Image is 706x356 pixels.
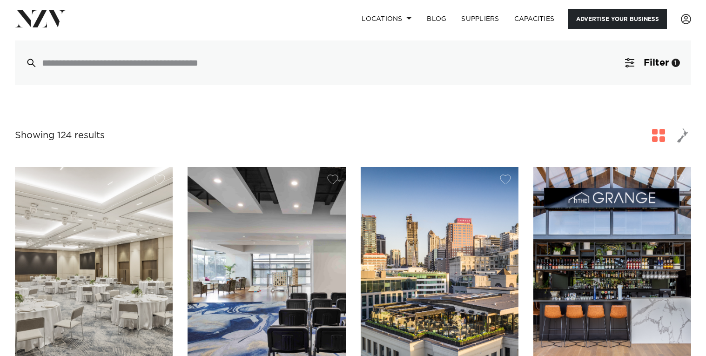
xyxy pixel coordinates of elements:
div: Showing 124 results [15,128,105,143]
div: 1 [672,59,680,67]
span: Filter [644,58,669,67]
button: Filter1 [614,40,691,85]
a: SUPPLIERS [454,9,506,29]
img: nzv-logo.png [15,10,66,27]
a: Locations [354,9,419,29]
a: Advertise your business [568,9,667,29]
a: BLOG [419,9,454,29]
a: Capacities [507,9,562,29]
